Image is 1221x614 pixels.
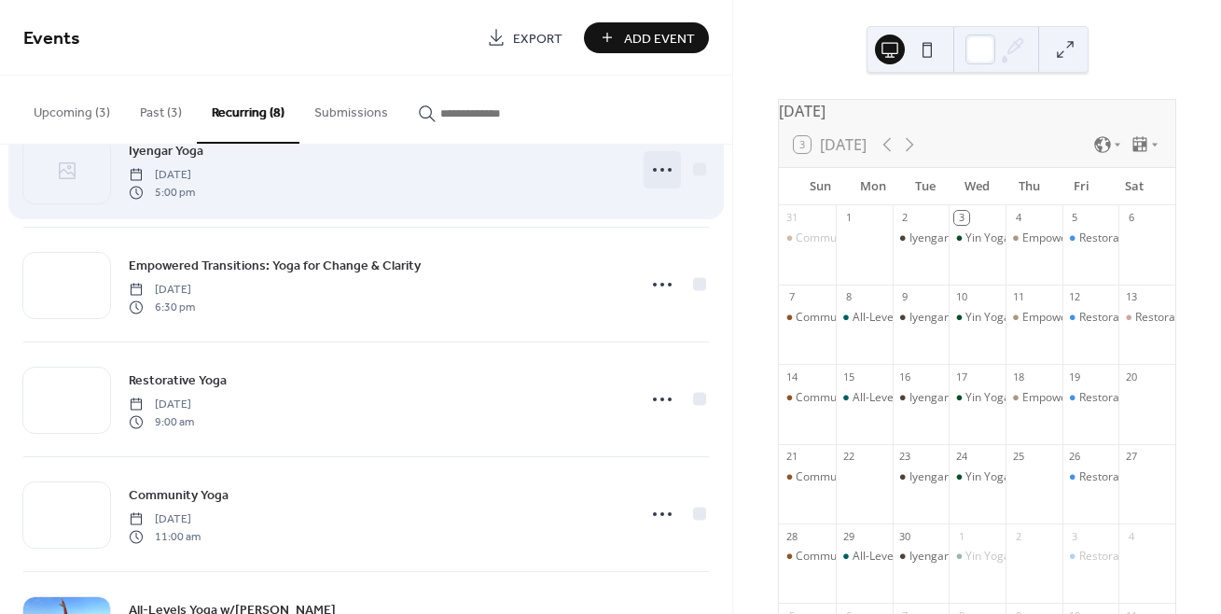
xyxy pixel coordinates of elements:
[899,168,951,205] div: Tue
[125,76,197,142] button: Past (3)
[841,211,855,225] div: 1
[1079,310,1167,326] div: Restorative Yoga
[1079,230,1167,246] div: Restorative Yoga
[1056,168,1108,205] div: Fri
[1079,549,1167,565] div: Restorative Yoga
[909,469,978,485] div: Iyengar Yoga
[836,390,893,406] div: All-Levels Yoga
[1006,310,1062,326] div: Empowered Transitions: Yoga for Change & Clarity
[954,529,968,543] div: 1
[1062,469,1119,485] div: Restorative Yoga
[836,549,893,565] div: All-Levels Yoga
[129,397,194,413] span: [DATE]
[796,310,884,326] div: Community Yoga
[898,211,912,225] div: 2
[129,167,195,184] span: [DATE]
[853,310,931,326] div: All-Levels Yoga
[1006,390,1062,406] div: Empowered Transitions: Yoga for Change & Clarity
[784,290,798,304] div: 7
[909,390,978,406] div: Iyengar Yoga
[893,310,950,326] div: Iyengar Yoga
[1079,390,1167,406] div: Restorative Yoga
[1068,211,1082,225] div: 5
[1079,469,1167,485] div: Restorative Yoga
[965,390,1010,406] div: Yin Yoga
[1124,211,1138,225] div: 6
[779,230,836,246] div: Community Yoga
[1062,390,1119,406] div: Restorative Yoga
[965,469,1010,485] div: Yin Yoga
[784,529,798,543] div: 28
[129,528,201,545] span: 11:00 am
[1011,290,1025,304] div: 11
[1004,168,1056,205] div: Thu
[129,257,421,276] span: Empowered Transitions: Yoga for Change & Clarity
[898,450,912,464] div: 23
[129,140,203,161] a: Iyengar Yoga
[909,549,978,565] div: Iyengar Yoga
[299,76,403,142] button: Submissions
[129,142,203,161] span: Iyengar Yoga
[951,168,1004,205] div: Wed
[1011,529,1025,543] div: 2
[129,484,229,506] a: Community Yoga
[1124,529,1138,543] div: 4
[23,21,80,57] span: Events
[1011,211,1025,225] div: 4
[624,29,695,49] span: Add Event
[784,370,798,384] div: 14
[1124,290,1138,304] div: 13
[129,370,227,391] a: Restorative Yoga
[1108,168,1160,205] div: Sat
[796,469,884,485] div: Community Yoga
[909,230,978,246] div: Iyengar Yoga
[949,230,1006,246] div: Yin Yoga
[954,450,968,464] div: 24
[1011,370,1025,384] div: 18
[893,549,950,565] div: Iyengar Yoga
[1068,529,1082,543] div: 3
[129,282,195,299] span: [DATE]
[893,230,950,246] div: Iyengar Yoga
[129,371,227,391] span: Restorative Yoga
[1062,549,1119,565] div: Restorative Yoga
[129,413,194,430] span: 9:00 am
[1068,450,1082,464] div: 26
[965,310,1010,326] div: Yin Yoga
[779,390,836,406] div: Community Yoga
[949,310,1006,326] div: Yin Yoga
[129,184,195,201] span: 5:00 pm
[949,469,1006,485] div: Yin Yoga
[796,230,884,246] div: Community Yoga
[779,469,836,485] div: Community Yoga
[836,310,893,326] div: All-Levels Yoga
[779,549,836,565] div: Community Yoga
[129,299,195,315] span: 6:30 pm
[1068,370,1082,384] div: 19
[584,22,709,53] button: Add Event
[513,29,562,49] span: Export
[954,290,968,304] div: 10
[965,230,1010,246] div: Yin Yoga
[1011,450,1025,464] div: 25
[893,469,950,485] div: Iyengar Yoga
[841,290,855,304] div: 8
[898,370,912,384] div: 16
[794,168,846,205] div: Sun
[1124,450,1138,464] div: 27
[841,450,855,464] div: 22
[796,549,884,565] div: Community Yoga
[841,529,855,543] div: 29
[965,549,1010,565] div: Yin Yoga
[19,76,125,142] button: Upcoming (3)
[473,22,576,53] a: Export
[779,310,836,326] div: Community Yoga
[1124,370,1138,384] div: 20
[841,370,855,384] div: 15
[853,390,931,406] div: All-Levels Yoga
[129,486,229,506] span: Community Yoga
[1006,230,1062,246] div: Empowered Transitions: Yoga for Change & Clarity
[893,390,950,406] div: Iyengar Yoga
[898,290,912,304] div: 9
